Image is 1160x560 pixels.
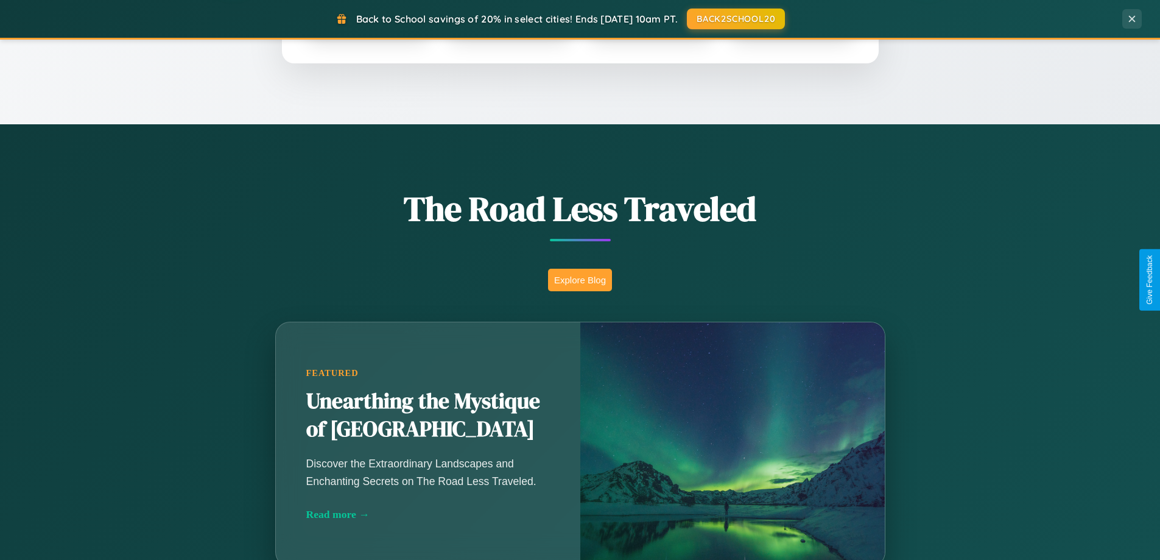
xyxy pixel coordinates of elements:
[548,269,612,291] button: Explore Blog
[215,185,946,232] h1: The Road Less Traveled
[306,368,550,378] div: Featured
[687,9,785,29] button: BACK2SCHOOL20
[1145,255,1154,305] div: Give Feedback
[306,388,550,444] h2: Unearthing the Mystique of [GEOGRAPHIC_DATA]
[306,508,550,521] div: Read more →
[356,13,678,25] span: Back to School savings of 20% in select cities! Ends [DATE] 10am PT.
[306,455,550,489] p: Discover the Extraordinary Landscapes and Enchanting Secrets on The Road Less Traveled.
